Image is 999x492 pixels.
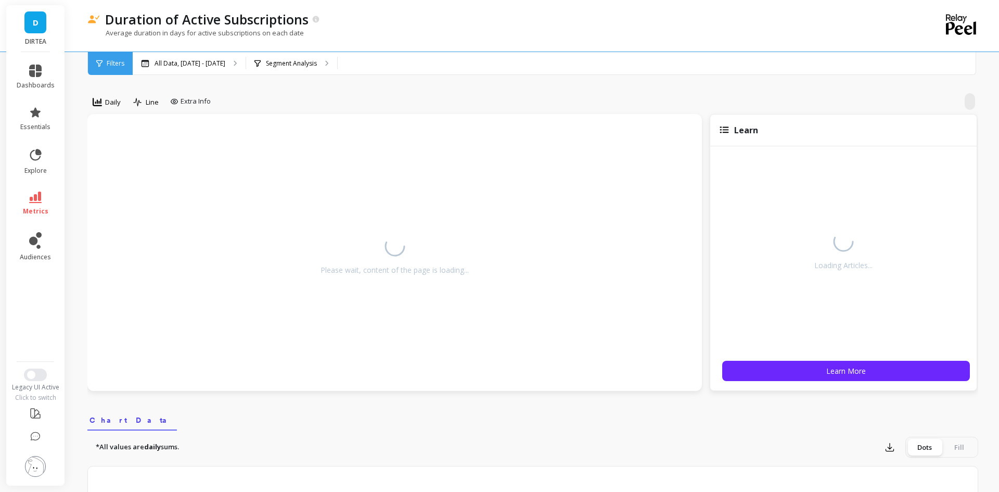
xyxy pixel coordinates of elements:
p: Average duration in days for active subscriptions on each date [87,28,304,37]
span: D [33,17,39,29]
span: dashboards [17,81,55,90]
p: Duration of Active Subscriptions [105,10,309,28]
span: Filters [107,59,124,68]
img: header icon [87,15,100,24]
nav: Tabs [87,407,978,431]
span: Extra Info [181,96,211,107]
div: Dots [907,439,942,456]
strong: daily [144,442,161,451]
button: Learn More [722,361,970,381]
div: Loading Articles... [814,260,873,271]
div: Fill [942,439,976,456]
div: Please wait, content of the page is loading... [321,265,469,275]
div: Click to switch [6,394,65,402]
span: Learn [734,124,758,136]
p: All Data, [DATE] - [DATE] [155,59,225,68]
span: explore [24,167,47,175]
p: Segment Analysis [266,59,317,68]
img: profile picture [25,456,46,477]
span: Learn More [826,366,866,376]
span: essentials [20,123,50,131]
span: metrics [23,207,48,216]
span: Daily [105,97,121,107]
span: Chart Data [89,415,175,425]
p: *All values are sums. [96,442,179,452]
span: audiences [20,253,51,261]
div: Legacy UI Active [6,383,65,392]
button: Switch to New UI [24,369,47,381]
p: DIRTEA [17,37,55,46]
span: Line [146,97,159,107]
